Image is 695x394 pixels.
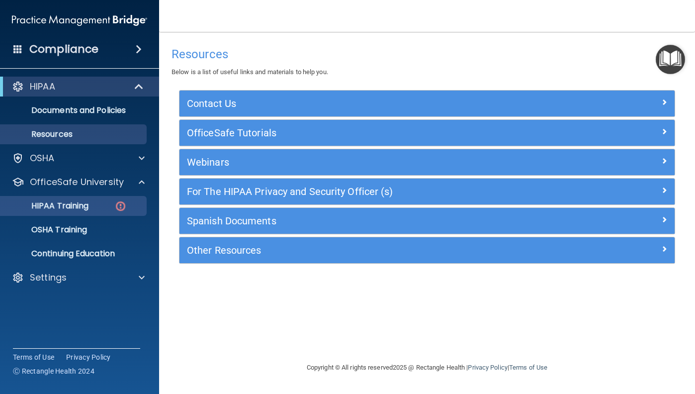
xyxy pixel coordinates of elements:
a: OfficeSafe University [12,176,145,188]
p: OfficeSafe University [30,176,124,188]
a: Terms of Use [13,352,54,362]
p: Continuing Education [6,249,142,259]
a: OfficeSafe Tutorials [187,125,667,141]
button: Open Resource Center [656,45,685,74]
a: Spanish Documents [187,213,667,229]
span: Ⓒ Rectangle Health 2024 [13,366,94,376]
p: HIPAA Training [6,201,88,211]
p: OSHA Training [6,225,87,235]
h5: Contact Us [187,98,543,109]
h5: Other Resources [187,245,543,256]
img: danger-circle.6113f641.png [114,200,127,212]
a: HIPAA [12,81,144,93]
span: Below is a list of useful links and materials to help you. [172,68,328,76]
img: PMB logo [12,10,147,30]
a: Privacy Policy [468,364,507,371]
p: Settings [30,272,67,284]
a: Other Resources [187,242,667,258]
p: Resources [6,129,142,139]
a: Privacy Policy [66,352,111,362]
h5: For The HIPAA Privacy and Security Officer (s) [187,186,543,197]
h4: Resources [172,48,683,61]
div: Copyright © All rights reserved 2025 @ Rectangle Health | | [246,352,608,384]
a: Webinars [187,154,667,170]
a: Settings [12,272,145,284]
p: HIPAA [30,81,55,93]
a: Terms of Use [509,364,547,371]
p: Documents and Policies [6,105,142,115]
a: For The HIPAA Privacy and Security Officer (s) [187,184,667,199]
h5: Spanish Documents [187,215,543,226]
h4: Compliance [29,42,98,56]
a: Contact Us [187,96,667,111]
h5: Webinars [187,157,543,168]
a: OSHA [12,152,145,164]
h5: OfficeSafe Tutorials [187,127,543,138]
p: OSHA [30,152,55,164]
